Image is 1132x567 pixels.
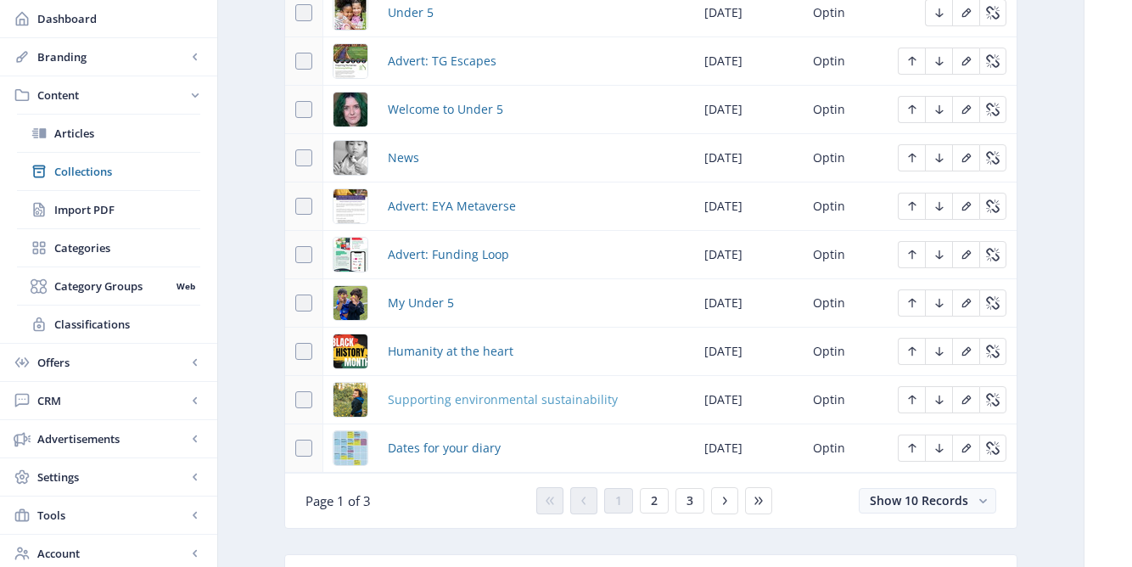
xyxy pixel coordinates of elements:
span: Classifications [54,316,200,333]
a: Dates for your diary [388,438,501,458]
a: Edit page [979,100,1006,116]
img: img_8-1.jpg [333,238,367,272]
a: Edit page [898,439,925,455]
span: Account [37,545,187,562]
a: Edit page [979,197,1006,213]
img: 610a00f9-3d87-4da6-8625-70da4a60dadd.png [333,286,367,320]
a: Edit page [952,197,979,213]
a: Edit page [925,52,952,68]
a: Edit page [952,245,979,261]
td: Optin [803,134,888,182]
img: img_3-17.jpg [333,93,367,126]
a: Edit page [898,197,925,213]
img: img_2-1.jpg [333,44,367,78]
a: Edit page [979,342,1006,358]
a: Edit page [925,294,952,310]
a: Import PDF [17,191,200,228]
a: Edit page [898,390,925,407]
a: Edit page [979,3,1006,20]
td: [DATE] [694,182,803,231]
button: 1 [604,488,633,514]
span: Advertisements [37,430,187,447]
a: Categories [17,229,200,267]
span: 1 [615,494,622,508]
span: 2 [651,494,658,508]
button: 3 [675,488,704,514]
span: Dashboard [37,10,204,27]
a: Edit page [898,342,925,358]
span: Humanity at the heart [388,341,513,362]
a: Edit page [952,3,979,20]
span: Tools [37,507,187,524]
a: Edit page [979,245,1006,261]
img: img_7-1.jpg [333,189,367,223]
a: Edit page [925,3,952,20]
a: Edit page [925,100,952,116]
a: Edit page [925,197,952,213]
span: Page 1 of 3 [305,492,371,509]
span: Categories [54,239,200,256]
td: Optin [803,182,888,231]
a: Edit page [952,100,979,116]
a: Edit page [979,52,1006,68]
a: Edit page [898,294,925,310]
a: Edit page [898,100,925,116]
a: News [388,148,419,168]
a: Edit page [952,390,979,407]
a: Advert: TG Escapes [388,51,496,71]
span: Show 10 Records [870,492,968,508]
img: cefedf51-3ea1-4b5c-9466-41f12e291d23.png [333,383,367,417]
img: 238c5211-dc9a-41d7-ad72-d77f71ac56ba.png [333,334,367,368]
span: Offers [37,354,187,371]
span: CRM [37,392,187,409]
a: Edit page [952,439,979,455]
td: [DATE] [694,328,803,376]
a: Edit page [979,439,1006,455]
button: Show 10 Records [859,488,996,514]
td: Optin [803,37,888,86]
a: My Under 5 [388,293,454,313]
span: Settings [37,469,187,486]
a: Edit page [898,52,925,68]
span: Articles [54,125,200,142]
a: Advert: Funding Loop [388,244,509,265]
a: Edit page [925,245,952,261]
a: Edit page [979,390,1006,407]
a: Supporting environmental sustainability [388,390,618,410]
img: img_4-1.jpg [333,141,367,175]
a: Edit page [925,439,952,455]
a: Edit page [925,149,952,165]
td: Optin [803,376,888,424]
a: Under 5 [388,3,434,23]
td: [DATE] [694,424,803,473]
a: Advert: EYA Metaverse [388,196,516,216]
button: 2 [640,488,669,514]
nb-badge: Web [171,278,200,295]
img: img_18-2.jpg [333,431,367,465]
span: Import PDF [54,201,200,218]
a: Edit page [925,342,952,358]
span: Category Groups [54,278,171,295]
td: [DATE] [694,134,803,182]
a: Classifications [17,306,200,343]
span: 3 [686,494,693,508]
td: Optin [803,328,888,376]
a: Category GroupsWeb [17,267,200,305]
td: [DATE] [694,231,803,279]
a: Edit page [979,149,1006,165]
a: Edit page [952,294,979,310]
a: Edit page [952,342,979,358]
td: [DATE] [694,279,803,328]
a: Edit page [925,390,952,407]
td: Optin [803,279,888,328]
td: Optin [803,231,888,279]
a: Collections [17,153,200,190]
